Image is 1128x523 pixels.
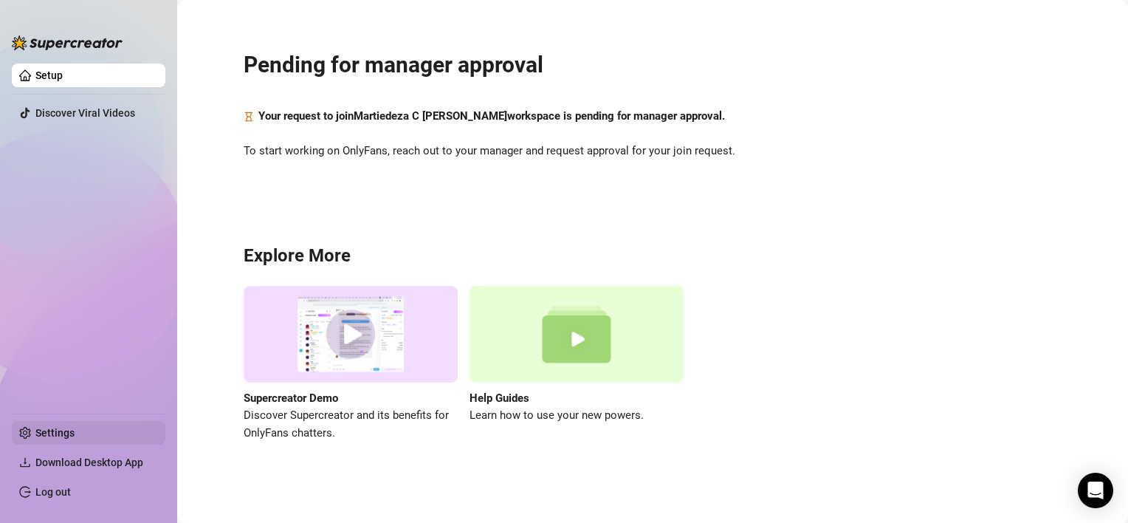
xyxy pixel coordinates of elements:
a: Supercreator DemoDiscover Supercreator and its benefits for OnlyFans chatters. [244,286,458,442]
span: download [19,457,31,468]
span: To start working on OnlyFans, reach out to your manager and request approval for your join request. [244,143,1062,160]
strong: Help Guides [470,392,529,405]
a: Help GuidesLearn how to use your new powers. [470,286,684,442]
img: help guides [470,286,684,383]
a: Discover Viral Videos [35,107,135,119]
a: Setup [35,69,63,81]
h2: Pending for manager approval [244,51,1062,79]
span: hourglass [244,108,254,126]
strong: Your request to join Martiedeza C [PERSON_NAME] workspace is pending for manager approval. [258,109,725,123]
span: Discover Supercreator and its benefits for OnlyFans chatters. [244,407,458,442]
img: supercreator demo [244,286,458,383]
a: Settings [35,427,75,439]
span: Download Desktop App [35,457,143,468]
h3: Explore More [244,245,1062,268]
div: Open Intercom Messenger [1078,473,1113,508]
img: logo-BBDzfeDw.svg [12,35,123,50]
strong: Supercreator Demo [244,392,338,405]
a: Log out [35,486,71,498]
span: Learn how to use your new powers. [470,407,684,425]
